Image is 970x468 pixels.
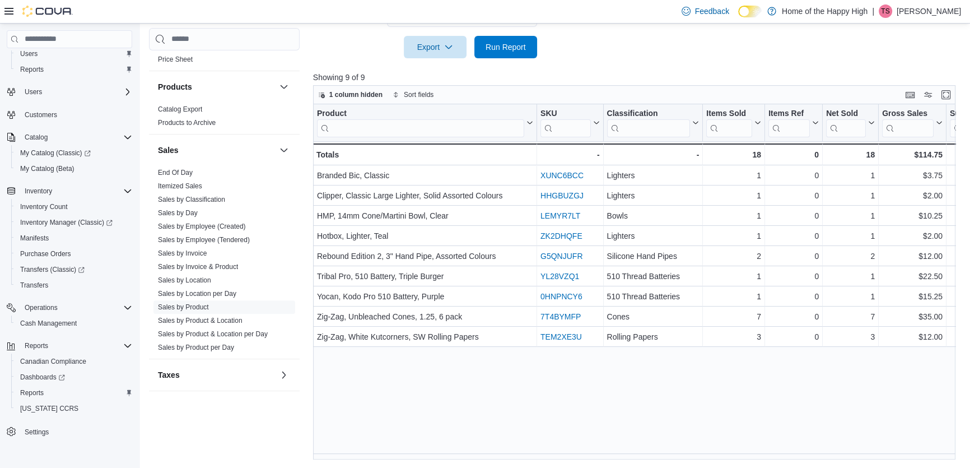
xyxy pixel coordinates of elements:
div: 0 [768,270,819,283]
button: Catalog [20,131,52,144]
a: G5QNJUFR [540,252,582,261]
div: Net Sold [826,108,866,137]
div: Silicone Hand Pipes [607,249,699,263]
span: Products to Archive [158,118,216,127]
div: 510 Thread Batteries [607,290,699,303]
span: Cash Management [16,317,132,330]
button: Net Sold [826,108,875,137]
div: 0 [768,310,819,323]
div: 18 [826,148,875,161]
button: Reports [2,338,137,354]
div: 1 [826,290,875,303]
div: $12.00 [882,330,943,344]
span: Inventory Manager (Classic) [16,216,132,229]
span: Reports [25,341,48,350]
span: Reports [16,386,132,400]
span: Cash Management [20,319,77,328]
span: Purchase Orders [16,247,132,261]
button: SKU [540,108,600,137]
span: My Catalog (Classic) [16,146,132,160]
span: Sales by Classification [158,195,225,204]
span: Sales by Product & Location per Day [158,330,268,339]
div: HMP, 14mm Cone/Martini Bowl, Clear [317,209,533,223]
button: Inventory Count [11,199,137,215]
img: Cova [22,6,73,17]
div: Hotbox, Lighter, Teal [317,229,533,243]
a: 7T4BYMFP [540,312,581,321]
div: Clipper, Classic Large Lighter, Solid Assorted Colours [317,189,533,202]
div: Branded Bic, Classic [317,169,533,182]
div: 1 [826,229,875,243]
a: ZK2DHQFE [540,231,582,240]
button: My Catalog (Beta) [11,161,137,177]
div: 2 [706,249,761,263]
button: Settings [2,423,137,439]
button: Reports [11,62,137,77]
p: [PERSON_NAME] [897,4,961,18]
h3: Taxes [158,369,180,381]
div: Rolling Papers [607,330,699,344]
button: Display options [921,88,935,101]
span: Customers [20,108,132,122]
span: Export [411,36,460,58]
a: My Catalog (Classic) [16,146,95,160]
div: 2 [826,249,875,263]
a: Cash Management [16,317,81,330]
a: Itemized Sales [158,182,202,190]
span: Transfers [16,279,132,292]
div: 1 [706,270,761,283]
span: Reports [20,339,132,353]
a: Sales by Invoice [158,249,207,257]
div: $10.25 [882,209,943,223]
a: Sales by Product [158,303,209,311]
button: Items Ref [768,108,819,137]
button: Keyboard shortcuts [903,88,917,101]
div: 18 [706,148,761,161]
span: TS [881,4,889,18]
button: 1 column hidden [314,88,387,101]
div: Gross Sales [882,108,934,119]
span: Manifests [16,231,132,245]
button: Items Sold [706,108,761,137]
div: 1 [826,270,875,283]
button: Export [404,36,467,58]
span: My Catalog (Classic) [20,149,91,157]
span: Sales by Employee (Tendered) [158,235,250,244]
a: Sales by Invoice & Product [158,263,238,271]
span: Dark Mode [738,17,739,18]
span: Inventory [20,184,132,198]
div: Items Ref [768,108,810,119]
div: SKU [540,108,591,119]
span: Settings [20,424,132,438]
div: $35.00 [882,310,943,323]
span: Reports [20,388,44,397]
div: 0 [768,229,819,243]
h3: Sales [158,145,179,156]
span: 1 column hidden [329,90,383,99]
span: [US_STATE] CCRS [20,404,78,413]
span: Dashboards [16,370,132,384]
div: $12.00 [882,249,943,263]
span: Transfers (Classic) [20,265,85,274]
span: Operations [25,303,58,312]
a: YL28VZQ1 [540,272,579,281]
span: Inventory Count [16,200,132,214]
a: Users [16,47,42,61]
div: 1 [706,290,761,303]
span: Feedback [695,6,729,17]
button: Product [317,108,533,137]
span: Inventory Count [20,202,68,211]
div: 0 [768,189,819,202]
div: Yocan, Kodo Pro 510 Battery, Purple [317,290,533,303]
button: Customers [2,106,137,123]
span: Canadian Compliance [16,355,132,368]
span: Inventory Manager (Classic) [20,218,113,227]
div: 0 [768,330,819,344]
div: Items Sold [706,108,752,119]
a: Inventory Count [16,200,72,214]
p: Home of the Happy High [782,4,868,18]
div: Classification [607,108,690,119]
span: Sort fields [404,90,433,99]
div: 1 [706,229,761,243]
